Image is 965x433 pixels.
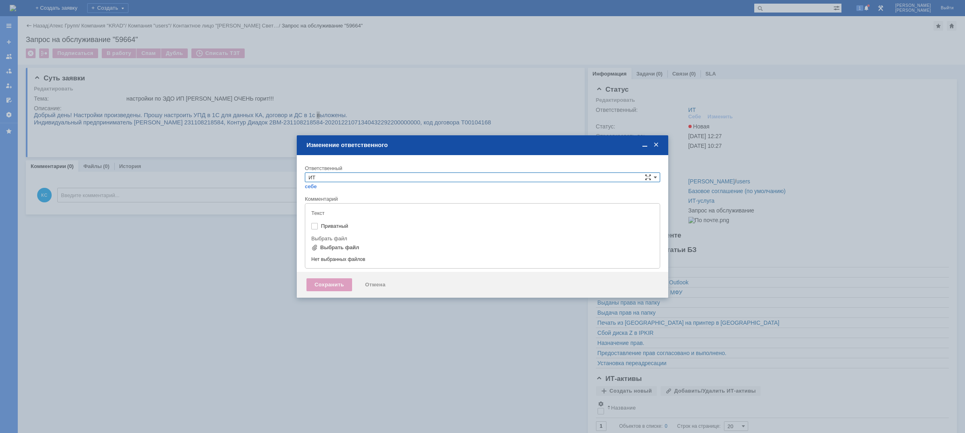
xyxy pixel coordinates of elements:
div: Текст [311,210,652,216]
div: Ответственный [305,166,659,171]
a: себе [305,183,317,190]
span: Закрыть [652,141,660,149]
span: Свернуть (Ctrl + M) [641,141,649,149]
div: Комментарий [305,195,660,203]
div: Выбрать файл [311,236,652,241]
label: Приватный [321,223,652,229]
div: Выбрать файл [320,244,359,251]
div: Нет выбранных файлов [311,253,654,263]
span: Сложная форма [645,174,651,181]
div: Изменение ответственного [306,141,660,149]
